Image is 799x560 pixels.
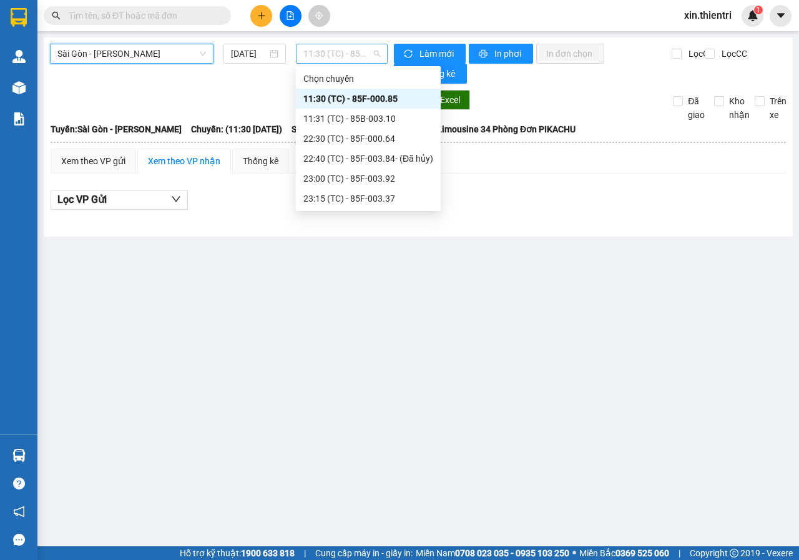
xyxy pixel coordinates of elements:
[479,49,489,59] span: printer
[724,94,755,122] span: Kho nhận
[754,6,763,14] sup: 1
[674,7,742,23] span: xin.thientri
[536,44,604,64] button: In đơn chọn
[12,50,26,63] img: warehouse-icon
[57,44,206,63] span: Sài Gòn - Phan Rang
[303,132,433,145] div: 22:30 (TC) - 85F-000.64
[13,506,25,518] span: notification
[747,10,758,21] img: icon-new-feature
[406,122,576,136] span: Loại xe: Limousine 34 Phòng Đơn PIKACHU
[394,64,467,84] button: bar-chartThống kê
[394,44,466,64] button: syncLàm mới
[11,8,27,27] img: logo-vxr
[13,534,25,546] span: message
[765,94,792,122] span: Trên xe
[404,49,414,59] span: sync
[250,5,272,27] button: plus
[303,152,433,165] div: 22:40 (TC) - 85F-003.84 - (Đã hủy)
[51,124,182,134] b: Tuyến: Sài Gòn - [PERSON_NAME]
[770,5,792,27] button: caret-down
[455,548,569,558] strong: 0708 023 035 - 0935 103 250
[241,548,295,558] strong: 1900 633 818
[303,72,433,86] div: Chọn chuyến
[679,546,680,560] span: |
[303,92,433,106] div: 11:30 (TC) - 85F-000.85
[191,122,282,136] span: Chuyến: (11:30 [DATE])
[180,546,295,560] span: Hỗ trợ kỹ thuật:
[12,112,26,125] img: solution-icon
[419,47,456,61] span: Làm mới
[292,122,361,136] span: Số xe: 85F-000.85
[171,194,181,204] span: down
[57,192,107,207] span: Lọc VP Gửi
[280,5,301,27] button: file-add
[572,551,576,556] span: ⚪️
[51,190,188,210] button: Lọc VP Gửi
[315,546,413,560] span: Cung cấp máy in - giấy in:
[303,44,380,63] span: 11:30 (TC) - 85F-000.85
[303,172,433,185] div: 23:00 (TC) - 85F-003.92
[416,546,569,560] span: Miền Nam
[69,9,216,22] input: Tìm tên, số ĐT hoặc mã đơn
[615,548,669,558] strong: 0369 525 060
[12,81,26,94] img: warehouse-icon
[286,11,295,20] span: file-add
[494,47,523,61] span: In phơi
[243,154,278,168] div: Thống kê
[12,449,26,462] img: warehouse-icon
[579,546,669,560] span: Miền Bắc
[756,6,760,14] span: 1
[231,47,267,61] input: 13/10/2025
[315,11,323,20] span: aim
[775,10,787,21] span: caret-down
[683,94,710,122] span: Đã giao
[303,112,433,125] div: 11:31 (TC) - 85B-003.10
[296,69,441,89] div: Chọn chuyến
[717,47,749,61] span: Lọc CC
[61,154,125,168] div: Xem theo VP gửi
[308,5,330,27] button: aim
[304,546,306,560] span: |
[148,154,220,168] div: Xem theo VP nhận
[13,478,25,489] span: question-circle
[52,11,61,20] span: search
[469,44,533,64] button: printerIn phơi
[730,549,738,558] span: copyright
[684,47,716,61] span: Lọc CR
[303,192,433,205] div: 23:15 (TC) - 85F-003.37
[257,11,266,20] span: plus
